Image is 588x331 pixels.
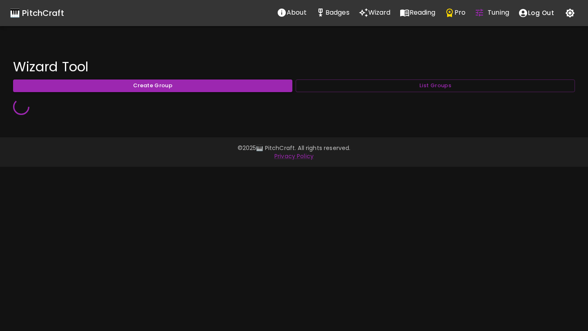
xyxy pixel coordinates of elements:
a: 🎹 PitchCraft [10,7,64,20]
p: About [287,8,307,18]
p: Wizard [368,8,391,18]
p: Reading [410,8,436,18]
button: About [272,4,311,21]
a: Privacy Policy [274,152,314,160]
button: Pro [440,4,470,21]
a: Pro [440,4,470,22]
button: List Groups [296,79,575,92]
p: Pro [454,8,465,18]
a: Stats [311,4,354,22]
p: Badges [325,8,350,18]
button: Tuning Quiz [470,4,514,21]
a: Wizard [354,4,395,22]
p: Tuning [488,8,509,18]
button: Wizard [354,4,395,21]
h4: Wizard Tool [13,59,575,75]
a: Reading [395,4,440,22]
a: About [272,4,311,22]
button: Create Group [13,79,292,92]
button: account of current user [514,4,559,22]
button: Stats [311,4,354,21]
p: © 2025 🎹 PitchCraft. All rights reserved. [59,144,529,152]
button: Reading [395,4,440,21]
a: Tuning Quiz [470,4,514,22]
